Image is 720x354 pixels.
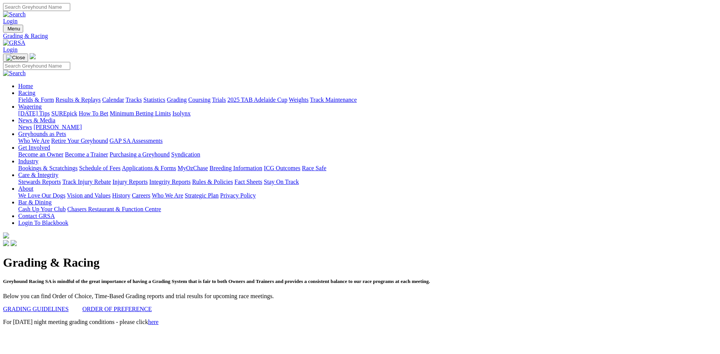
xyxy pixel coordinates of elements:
a: Tracks [126,96,142,103]
a: Track Maintenance [310,96,357,103]
button: Toggle navigation [3,54,28,62]
img: GRSA [3,40,25,46]
a: ORDER OF PREFERENCE [82,306,152,312]
a: Become an Owner [18,151,63,158]
a: Login [3,18,17,24]
a: Who We Are [18,137,50,144]
a: 2025 TAB Adelaide Cup [227,96,287,103]
a: Industry [18,158,38,164]
a: Cash Up Your Club [18,206,66,212]
div: Industry [18,165,717,172]
a: News [18,124,32,130]
div: Care & Integrity [18,179,717,185]
a: [PERSON_NAME] [33,124,82,130]
a: SUREpick [51,110,77,117]
a: News & Media [18,117,55,123]
a: GAP SA Assessments [110,137,163,144]
a: Grading [167,96,187,103]
div: Get Involved [18,151,717,158]
a: How To Bet [79,110,109,117]
a: Vision and Values [67,192,110,199]
a: Weights [289,96,309,103]
img: Close [6,55,25,61]
a: Bookings & Scratchings [18,165,77,171]
div: News & Media [18,124,717,131]
a: Applications & Forms [122,165,176,171]
a: Race Safe [302,165,326,171]
a: Fields & Form [18,96,54,103]
a: GRADING GUIDELINES [3,306,69,312]
img: twitter.svg [11,240,17,246]
a: About [18,185,33,192]
a: MyOzChase [178,165,208,171]
a: Syndication [171,151,200,158]
a: Wagering [18,103,42,110]
img: Search [3,70,26,77]
a: Contact GRSA [18,213,55,219]
a: [DATE] Tips [18,110,50,117]
a: Login [3,46,17,53]
a: Racing [18,90,35,96]
a: Who We Are [152,192,183,199]
a: ICG Outcomes [264,165,300,171]
a: History [112,192,130,199]
h1: Grading & Racing [3,256,717,270]
div: Greyhounds as Pets [18,137,717,144]
a: Fact Sheets [235,179,262,185]
a: Privacy Policy [220,192,256,199]
p: Below you can find Order of Choice, Time-Based Grading reports and trial results for upcoming rac... [3,293,717,300]
a: Purchasing a Greyhound [110,151,170,158]
div: Wagering [18,110,717,117]
a: Results & Replays [55,96,101,103]
h5: Greyhound Racing SA is mindful of the great importance of having a Grading System that is fair to... [3,278,717,284]
a: Stewards Reports [18,179,61,185]
input: Search [3,3,70,11]
a: Statistics [143,96,165,103]
div: About [18,192,717,199]
img: Search [3,11,26,18]
a: Stay On Track [264,179,299,185]
a: Integrity Reports [149,179,191,185]
a: Rules & Policies [192,179,233,185]
a: Become a Trainer [65,151,108,158]
a: Track Injury Rebate [62,179,111,185]
a: Breeding Information [210,165,262,171]
span: Menu [8,26,20,32]
a: Calendar [102,96,124,103]
a: Retire Your Greyhound [51,137,108,144]
img: facebook.svg [3,240,9,246]
a: Grading & Racing [3,33,717,40]
a: Home [18,83,33,89]
a: Trials [212,96,226,103]
a: Strategic Plan [185,192,219,199]
img: logo-grsa-white.png [3,232,9,239]
input: Search [3,62,70,70]
button: Toggle navigation [3,25,23,33]
a: Login To Blackbook [18,220,68,226]
img: logo-grsa-white.png [30,53,36,59]
a: Careers [132,192,150,199]
a: Minimum Betting Limits [110,110,171,117]
a: Greyhounds as Pets [18,131,66,137]
span: For [DATE] night meeting grading conditions - please click [3,319,159,325]
a: We Love Our Dogs [18,192,65,199]
a: Coursing [188,96,211,103]
div: Bar & Dining [18,206,717,213]
a: Care & Integrity [18,172,58,178]
a: Get Involved [18,144,50,151]
a: Bar & Dining [18,199,52,205]
a: Isolynx [172,110,191,117]
a: Schedule of Fees [79,165,120,171]
a: Chasers Restaurant & Function Centre [67,206,161,212]
a: here [148,319,159,325]
div: Racing [18,96,717,103]
a: Injury Reports [112,179,148,185]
